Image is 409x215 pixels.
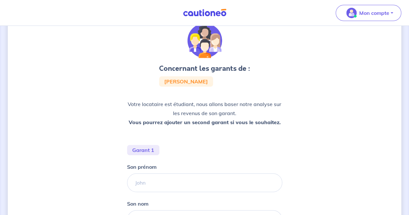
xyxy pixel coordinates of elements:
[346,8,357,18] img: illu_account_valid_menu.svg
[159,63,250,74] h3: Concernant les garants de :
[127,173,282,192] input: John
[336,5,401,21] button: illu_account_valid_menu.svgMon compte
[127,145,159,155] div: Garant 1
[127,200,148,208] p: Son nom
[180,9,229,17] img: Cautioneo
[127,163,156,171] p: Son prénom
[187,23,222,58] img: illu_tenants.svg
[164,79,208,84] span: [PERSON_NAME]
[129,119,281,125] strong: Vous pourrez ajouter un second garant si vous le souhaitez.
[127,100,282,127] p: Votre locataire est étudiant, nous allons baser notre analyse sur les revenus de son garant.
[359,9,389,17] p: Mon compte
